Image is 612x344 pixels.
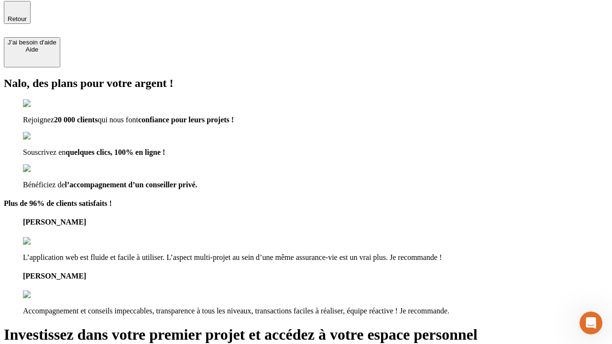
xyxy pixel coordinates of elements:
[4,326,608,344] h1: Investissez dans votre premier projet et accédez à votre espace personnel
[23,116,54,124] span: Rejoignez
[23,99,64,108] img: checkmark
[23,164,64,173] img: checkmark
[23,237,70,246] img: reviews stars
[23,132,64,140] img: checkmark
[8,15,27,22] span: Retour
[23,272,608,280] h4: [PERSON_NAME]
[23,253,608,262] p: L’application web est fluide et facile à utiliser. L’aspect multi-projet au sein d’une même assur...
[54,116,98,124] span: 20 000 clients
[4,37,60,67] button: J’ai besoin d'aideAide
[4,1,31,24] button: Retour
[23,218,608,226] h4: [PERSON_NAME]
[23,148,66,156] span: Souscrivez en
[8,46,56,53] div: Aide
[98,116,138,124] span: qui nous font
[8,39,56,46] div: J’ai besoin d'aide
[23,181,65,189] span: Bénéficiez de
[66,148,165,156] span: quelques clics, 100% en ligne !
[138,116,234,124] span: confiance pour leurs projets !
[4,77,608,90] h2: Nalo, des plans pour votre argent !
[23,290,70,299] img: reviews stars
[23,307,608,315] p: Accompagnement et conseils impeccables, transparence à tous les niveaux, transactions faciles à r...
[65,181,197,189] span: l’accompagnement d’un conseiller privé.
[4,199,608,208] h4: Plus de 96% de clients satisfaits !
[579,312,602,334] iframe: Intercom live chat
